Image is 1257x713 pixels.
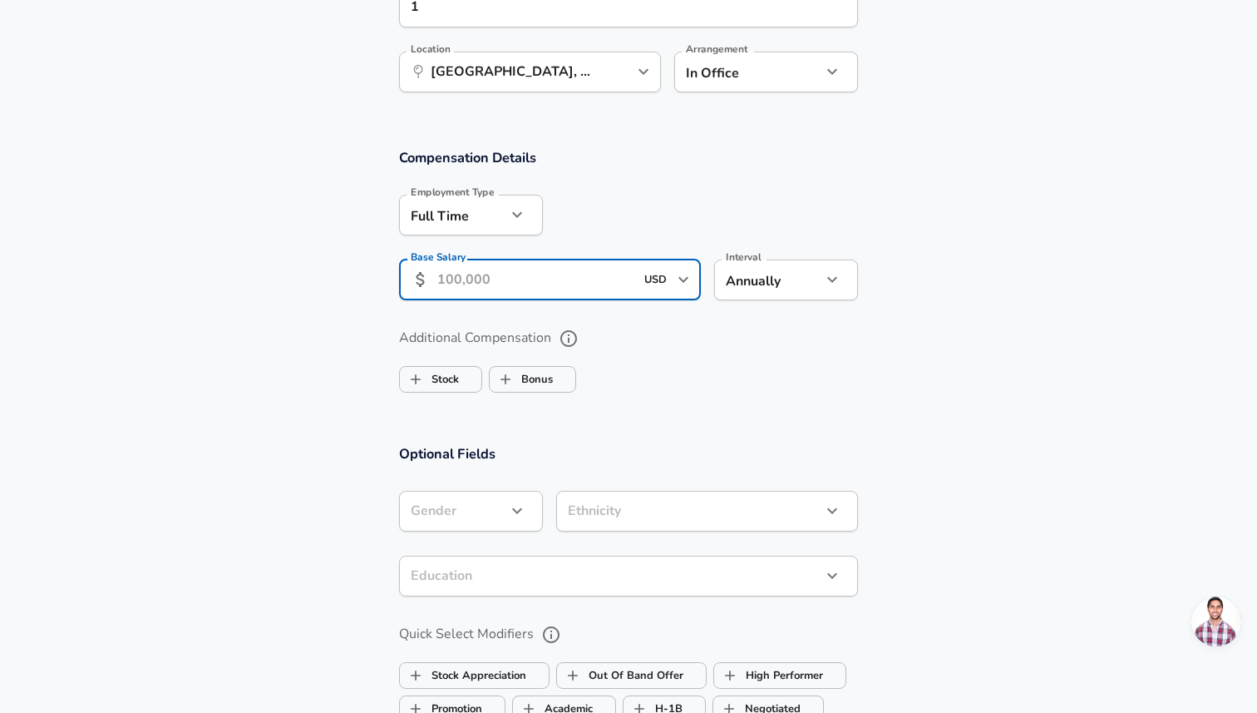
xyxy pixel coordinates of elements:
[726,252,762,262] label: Interval
[490,364,521,395] span: Bonus
[400,364,459,395] label: Stock
[714,660,746,691] span: High Performer
[399,366,482,393] button: StockStock
[411,252,466,262] label: Base Salary
[437,260,634,300] input: 100,000
[714,260,821,300] div: Annually
[537,621,565,649] button: help
[489,366,576,393] button: BonusBonus
[400,364,431,395] span: Stock
[400,660,431,691] span: Stock Appreciation
[555,324,583,353] button: help
[713,662,846,689] button: High PerformerHigh Performer
[399,444,858,463] h3: Optional Fields
[1191,597,1241,646] div: Open chat
[672,268,695,291] button: Open
[639,267,673,293] input: USD
[490,364,553,395] label: Bonus
[399,195,506,235] div: Full Time
[686,44,747,54] label: Arrangement
[399,148,858,167] h3: Compensation Details
[557,660,683,691] label: Out Of Band Offer
[411,187,495,197] label: Employment Type
[556,662,707,689] button: Out Of Band OfferOut Of Band Offer
[400,660,526,691] label: Stock Appreciation
[411,44,450,54] label: Location
[632,60,655,83] button: Open
[399,662,550,689] button: Stock AppreciationStock Appreciation
[674,52,796,92] div: In Office
[399,621,858,649] label: Quick Select Modifiers
[714,660,823,691] label: High Performer
[557,660,589,691] span: Out Of Band Offer
[399,324,858,353] label: Additional Compensation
